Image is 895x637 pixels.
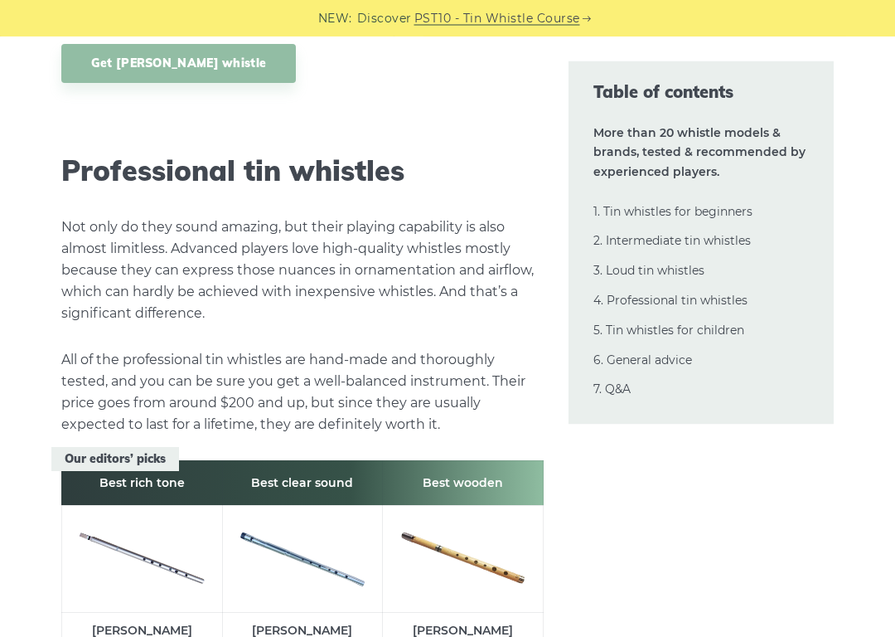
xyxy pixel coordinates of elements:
a: Get [PERSON_NAME] whistle [61,45,297,84]
a: 3. Loud tin whistles [593,263,704,278]
h2: Professional tin whistles [61,155,544,189]
p: Not only do they sound amazing, but their playing capability is also almost limitless. Advanced p... [61,217,544,325]
a: 7. Q&A [593,382,631,396]
img: Burke Tin Whistle Preview [239,515,366,600]
a: 2. Intermediate tin whistles [593,233,751,248]
strong: More than 20 whistle models & brands, tested & recommended by experienced players. [593,125,805,180]
img: McManus Tin Whistle Preview [399,515,526,600]
a: PST10 - Tin Whistle Course [414,9,580,28]
a: 1. Tin whistles for beginners [593,204,752,219]
span: Discover [357,9,412,28]
a: 5. Tin whistles for children [593,323,744,338]
th: Best rich tone [61,461,222,506]
th: Best wooden [383,461,544,506]
a: 6. General advice [593,353,692,367]
span: Our editors’ picks [51,448,179,472]
th: Best clear sound [222,461,383,506]
a: 4. Professional tin whistles [593,293,747,308]
img: Goldie tin whistle preview [79,515,206,600]
p: All of the professional tin whistles are hand-made and thoroughly tested, and you can be sure you... [61,350,544,436]
span: NEW: [318,9,352,28]
span: Table of contents [593,80,809,104]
